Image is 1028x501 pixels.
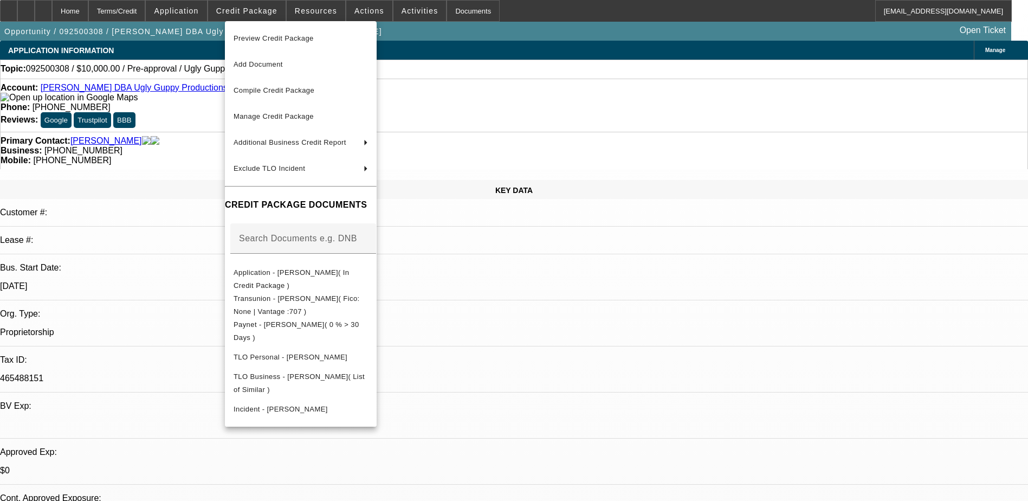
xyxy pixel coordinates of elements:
[234,405,328,413] span: Incident - [PERSON_NAME]
[234,86,314,94] span: Compile Credit Package
[234,164,305,172] span: Exclude TLO Incident
[234,60,283,68] span: Add Document
[234,34,314,42] span: Preview Credit Package
[225,344,377,370] button: TLO Personal - Aguilar, Carlos
[225,370,377,396] button: TLO Business - Carlos Aguilar( List of Similar )
[234,138,346,146] span: Additional Business Credit Report
[234,320,359,342] span: Paynet - [PERSON_NAME]( 0 % > 30 Days )
[234,353,347,361] span: TLO Personal - [PERSON_NAME]
[234,268,349,290] span: Application - [PERSON_NAME]( In Credit Package )
[234,112,314,120] span: Manage Credit Package
[234,372,365,394] span: TLO Business - [PERSON_NAME]( List of Similar )
[225,396,377,422] button: Incident - Aguilar, Carlos
[225,318,377,344] button: Paynet - Carlos Aguilar( 0 % > 30 Days )
[225,198,377,211] h4: CREDIT PACKAGE DOCUMENTS
[234,294,360,316] span: Transunion - [PERSON_NAME]( Fico: None | Vantage :707 )
[225,292,377,318] button: Transunion - Aguilar, Carlos( Fico: None | Vantage :707 )
[225,266,377,292] button: Application - Carlos Aguilar( In Credit Package )
[239,234,357,243] mat-label: Search Documents e.g. DNB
